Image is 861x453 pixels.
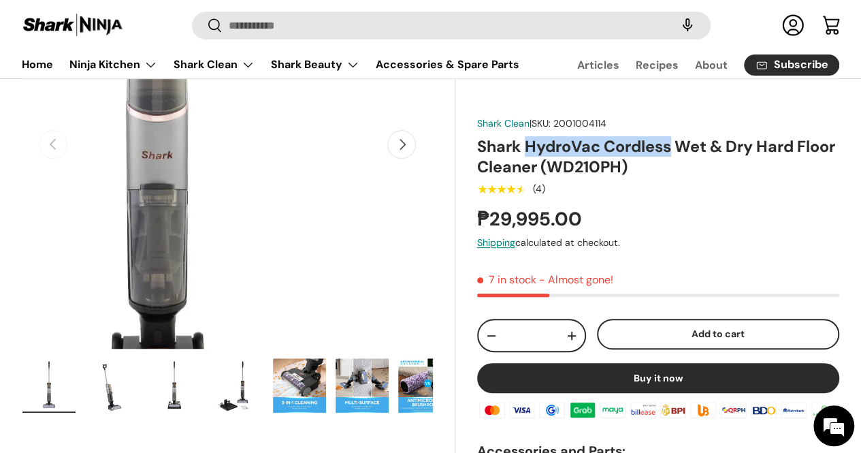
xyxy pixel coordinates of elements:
[22,358,76,413] img: shark-hyrdrovac-wet-and-dry-hard-floor-clearner-full-view-sharkninja
[719,400,749,420] img: qrph
[628,400,657,420] img: billease
[532,117,551,129] span: SKU:
[477,206,585,232] strong: ₱29,995.00
[695,52,728,78] a: About
[477,236,839,250] div: calculated at checkout.
[7,305,259,353] textarea: Type your message and hit 'Enter'
[477,272,536,287] span: 7 in stock
[688,400,718,420] img: ubp
[376,51,519,78] a: Accessories & Spare Parts
[774,60,828,71] span: Subscribe
[22,12,124,39] img: Shark Ninja Philippines
[533,184,545,194] div: (4)
[530,117,606,129] span: |
[597,319,839,349] button: Add to cart
[477,136,839,178] h1: Shark HydroVac Cordless Wet & Dry Hard Floor Cleaner (WD210PH)
[545,51,839,78] nav: Secondary
[22,51,53,78] a: Home
[71,76,229,94] div: Chat with us now
[398,358,451,413] img: Shark HydroVac Cordless Wet & Dry Hard Floor Cleaner (WD210PH)
[666,11,709,41] speech-search-button: Search by voice
[809,400,839,420] img: landbank
[577,52,619,78] a: Articles
[568,400,598,420] img: grabpay
[273,358,326,413] img: Shark HydroVac Cordless Wet & Dry Hard Floor Cleaner (WD210PH)
[336,358,389,413] img: Shark HydroVac Cordless Wet & Dry Hard Floor Cleaner (WD210PH)
[477,363,839,393] button: Buy it now
[477,183,525,196] div: 4.5 out of 5.0 stars
[477,400,507,420] img: master
[553,117,606,129] span: 2001004114
[165,51,263,78] summary: Shark Clean
[507,400,537,420] img: visa
[477,236,515,249] a: Shipping
[744,54,839,76] a: Subscribe
[22,51,519,78] nav: Primary
[537,400,567,420] img: gcash
[477,117,530,129] a: Shark Clean
[658,400,688,420] img: bpi
[148,358,201,413] img: Shark HydroVac Cordless Wet & Dry Hard Floor Cleaner (WD210PH)
[61,51,165,78] summary: Ninja Kitchen
[477,183,525,196] span: ★★★★★
[636,52,679,78] a: Recipes
[210,358,263,413] img: Shark HydroVac Cordless Wet & Dry Hard Floor Cleaner (WD210PH)
[539,272,613,287] p: - Almost gone!
[223,7,256,40] div: Minimize live chat window
[85,358,138,413] img: Shark HydroVac Cordless Wet & Dry Hard Floor Cleaner (WD210PH)
[779,400,809,420] img: metrobank
[598,400,628,420] img: maya
[749,400,779,420] img: bdo
[263,51,368,78] summary: Shark Beauty
[79,138,188,276] span: We're online!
